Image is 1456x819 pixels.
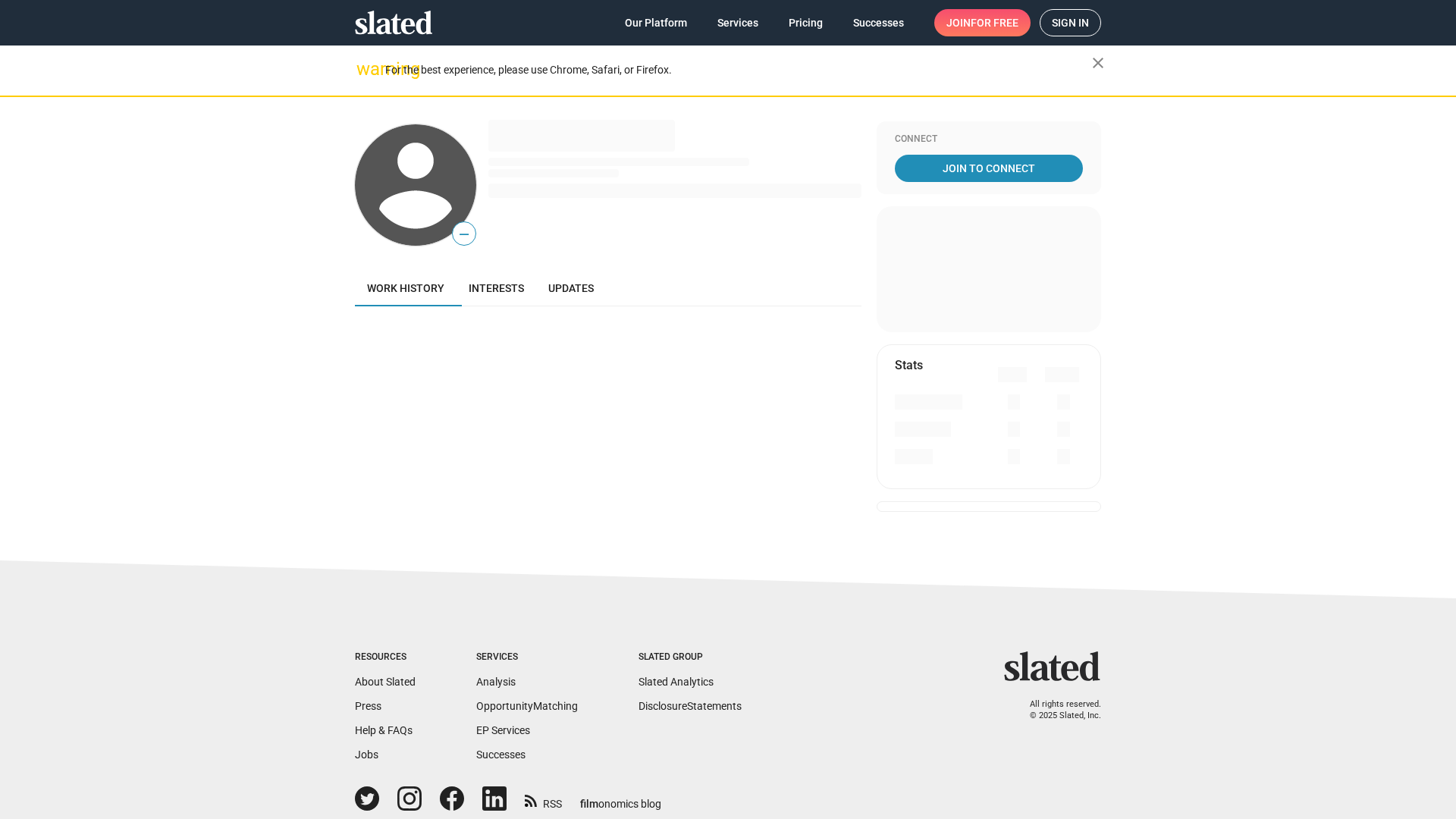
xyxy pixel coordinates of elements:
span: Pricing [789,9,823,36]
a: Updates [536,270,606,306]
a: Sign in [1040,9,1101,36]
a: Successes [476,748,526,761]
a: EP Services [476,724,530,736]
mat-card-title: Stats [895,357,923,373]
a: Help & FAQs [355,724,413,736]
div: For the best experience, please use Chrome, Safari, or Firefox. [385,60,1092,80]
div: Slated Group [639,651,742,664]
a: Press [355,700,381,712]
a: Interests [457,270,536,306]
a: Successes [841,9,916,36]
a: Slated Analytics [639,676,714,688]
div: Services [476,651,578,664]
span: Updates [548,282,594,294]
p: All rights reserved. © 2025 Slated, Inc. [1014,699,1101,721]
mat-icon: close [1089,54,1107,72]
span: Successes [853,9,904,36]
a: Joinfor free [934,9,1031,36]
a: Join To Connect [895,155,1083,182]
span: film [580,798,598,810]
span: Services [717,9,758,36]
span: Interests [469,282,524,294]
a: OpportunityMatching [476,700,578,712]
a: Our Platform [613,9,699,36]
a: DisclosureStatements [639,700,742,712]
span: Our Platform [625,9,687,36]
span: Sign in [1052,10,1089,36]
a: Work history [355,270,457,306]
span: for free [971,9,1018,36]
div: Connect [895,133,1083,146]
a: Analysis [476,676,516,688]
div: Resources [355,651,416,664]
span: — [453,224,475,244]
a: filmonomics blog [580,785,661,811]
a: Pricing [777,9,835,36]
a: About Slated [355,676,416,688]
span: Work history [367,282,444,294]
mat-icon: warning [356,60,375,78]
span: Join [946,9,1018,36]
a: Jobs [355,748,378,761]
a: RSS [525,788,562,811]
a: Services [705,9,770,36]
span: Join To Connect [898,155,1080,182]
